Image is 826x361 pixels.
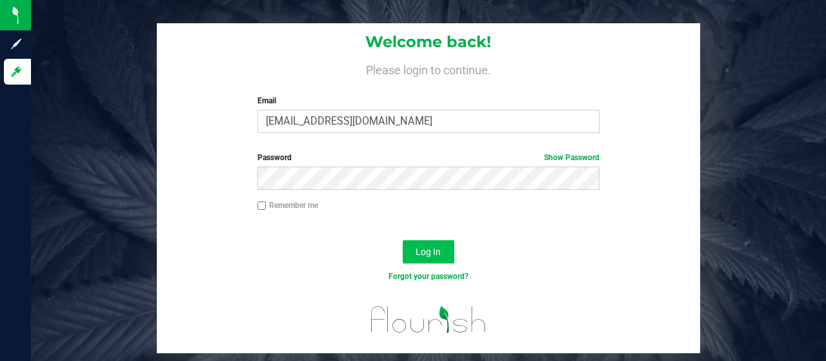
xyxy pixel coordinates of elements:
inline-svg: Sign up [10,37,23,50]
inline-svg: Log in [10,65,23,78]
a: Show Password [544,153,599,162]
label: Remember me [257,200,318,211]
img: flourish_logo.svg [361,296,496,343]
span: Log In [416,247,441,257]
h4: Please login to continue. [157,61,700,77]
a: Forgot your password? [388,272,468,281]
button: Log In [403,240,454,263]
input: Remember me [257,201,267,211]
span: Password [257,153,292,162]
label: Email [257,95,600,107]
h1: Welcome back! [157,34,700,50]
